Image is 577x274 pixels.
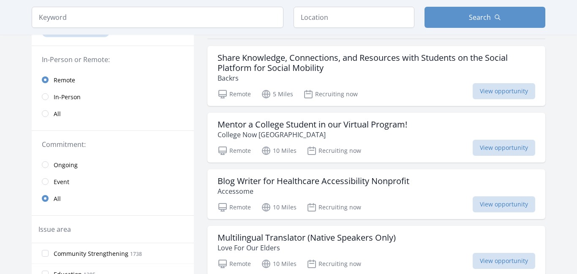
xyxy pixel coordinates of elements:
[32,105,194,122] a: All
[218,233,396,243] h3: Multilingual Translator (Native Speakers Only)
[130,250,142,258] span: 1738
[261,202,297,212] p: 10 Miles
[32,156,194,173] a: Ongoing
[32,7,283,28] input: Keyword
[218,73,535,83] p: Backrs
[32,190,194,207] a: All
[261,259,297,269] p: 10 Miles
[473,253,535,269] span: View opportunity
[218,119,407,130] h3: Mentor a College Student in our Virtual Program!
[42,139,184,149] legend: Commitment:
[54,76,75,84] span: Remote
[473,140,535,156] span: View opportunity
[207,169,545,219] a: Blog Writer for Healthcare Accessibility Nonprofit Accessome Remote 10 Miles Recruiting now View ...
[54,161,78,169] span: Ongoing
[218,202,251,212] p: Remote
[218,89,251,99] p: Remote
[303,89,358,99] p: Recruiting now
[54,93,81,101] span: In-Person
[261,89,293,99] p: 5 Miles
[425,7,545,28] button: Search
[218,259,251,269] p: Remote
[218,146,251,156] p: Remote
[207,46,545,106] a: Share Knowledge, Connections, and Resources with Students on the Social Platform for Social Mobil...
[473,196,535,212] span: View opportunity
[294,7,414,28] input: Location
[54,195,61,203] span: All
[54,178,69,186] span: Event
[469,12,491,22] span: Search
[42,54,184,65] legend: In-Person or Remote:
[54,250,128,258] span: Community Strengthening
[261,146,297,156] p: 10 Miles
[218,53,535,73] h3: Share Knowledge, Connections, and Resources with Students on the Social Platform for Social Mobility
[218,176,409,186] h3: Blog Writer for Healthcare Accessibility Nonprofit
[307,259,361,269] p: Recruiting now
[218,130,407,140] p: College Now [GEOGRAPHIC_DATA]
[32,88,194,105] a: In-Person
[54,110,61,118] span: All
[218,243,396,253] p: Love For Our Elders
[32,173,194,190] a: Event
[218,186,409,196] p: Accessome
[207,113,545,163] a: Mentor a College Student in our Virtual Program! College Now [GEOGRAPHIC_DATA] Remote 10 Miles Re...
[473,83,535,99] span: View opportunity
[307,146,361,156] p: Recruiting now
[307,202,361,212] p: Recruiting now
[42,250,49,257] input: Community Strengthening 1738
[32,71,194,88] a: Remote
[38,224,71,234] legend: Issue area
